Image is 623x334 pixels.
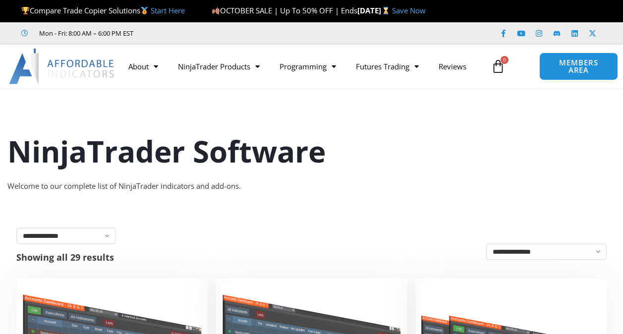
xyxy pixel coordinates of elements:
a: Reviews [429,55,476,78]
span: MEMBERS AREA [550,59,607,74]
p: Showing all 29 results [16,253,114,262]
a: MEMBERS AREA [539,53,618,80]
nav: Menu [118,55,486,78]
img: LogoAI | Affordable Indicators – NinjaTrader [9,49,115,84]
a: 0 [476,52,520,81]
select: Shop order [486,244,607,260]
a: About [118,55,168,78]
iframe: Customer reviews powered by Trustpilot [147,28,296,38]
a: Start Here [151,5,185,15]
span: Mon - Fri: 8:00 AM – 6:00 PM EST [37,27,133,39]
strong: [DATE] [357,5,392,15]
a: Save Now [392,5,426,15]
img: ⌛ [382,7,390,14]
h1: NinjaTrader Software [7,130,616,172]
span: 0 [501,56,509,64]
div: Welcome to our complete list of NinjaTrader indicators and add-ons. [7,179,616,193]
a: Programming [270,55,346,78]
img: 🍂 [212,7,220,14]
span: OCTOBER SALE | Up To 50% OFF | Ends [212,5,357,15]
span: Compare Trade Copier Solutions [21,5,185,15]
a: NinjaTrader Products [168,55,270,78]
img: 🥇 [141,7,148,14]
img: 🏆 [22,7,29,14]
a: Futures Trading [346,55,429,78]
